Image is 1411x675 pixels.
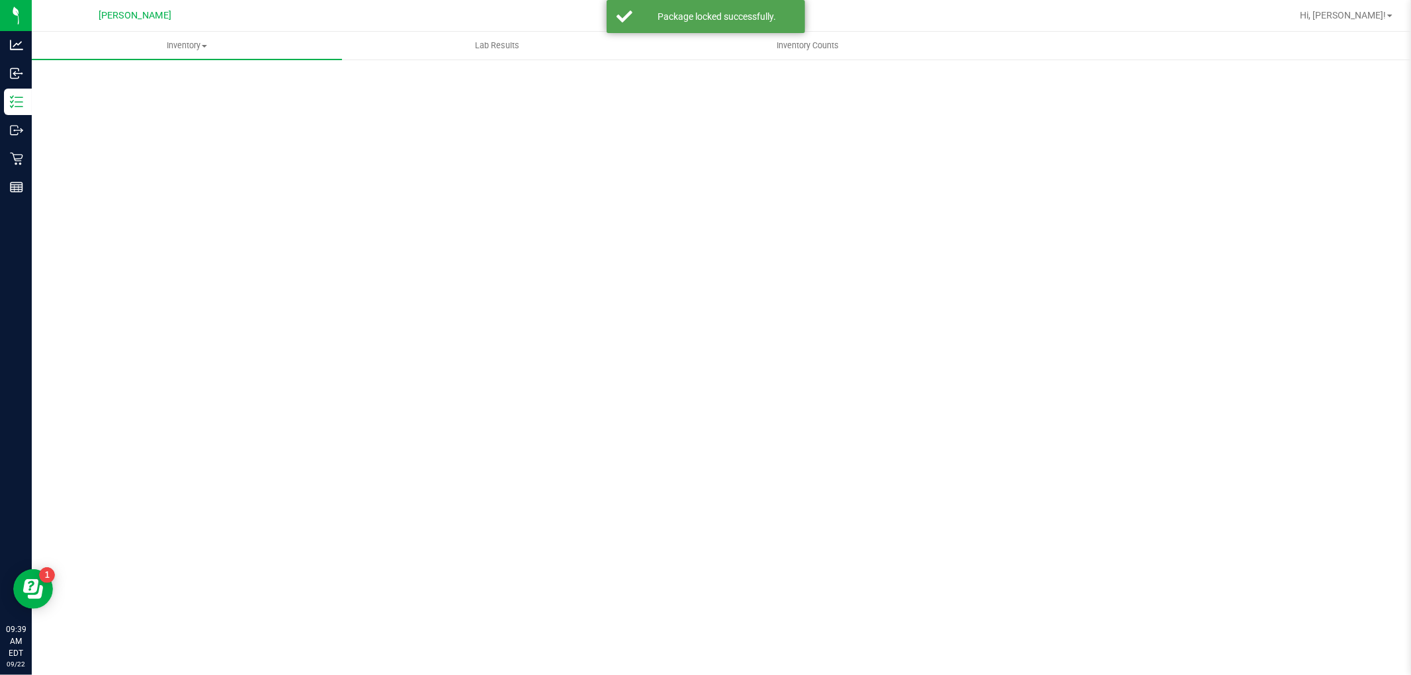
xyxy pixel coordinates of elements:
a: Inventory [32,32,342,60]
span: Hi, [PERSON_NAME]! [1300,10,1386,20]
inline-svg: Outbound [10,124,23,137]
inline-svg: Reports [10,180,23,194]
iframe: Resource center unread badge [39,567,55,583]
inline-svg: Retail [10,152,23,165]
span: Inventory [32,40,342,52]
p: 09:39 AM EDT [6,623,26,659]
div: Package locked successfully. [640,10,795,23]
p: 09/22 [6,659,26,669]
iframe: Resource center [13,569,53,609]
span: Lab Results [457,40,537,52]
inline-svg: Analytics [10,38,23,52]
a: Lab Results [342,32,652,60]
span: Inventory Counts [759,40,857,52]
span: [PERSON_NAME] [99,10,171,21]
inline-svg: Inbound [10,67,23,80]
inline-svg: Inventory [10,95,23,108]
a: Inventory Counts [652,32,962,60]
